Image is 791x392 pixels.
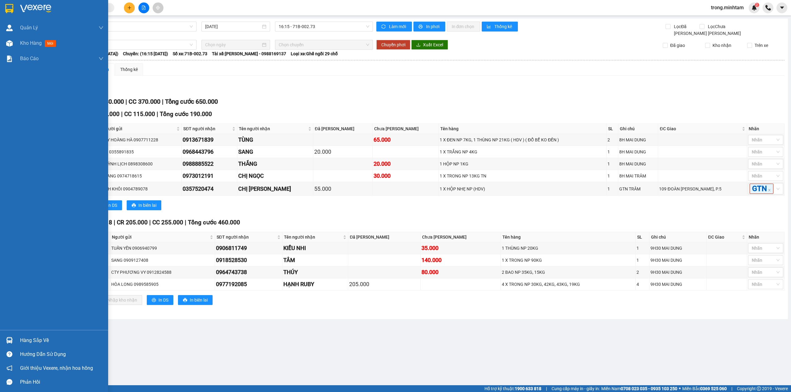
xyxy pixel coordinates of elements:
td: 0964743738 [215,266,282,278]
span: Người gửi [103,125,175,132]
span: GTN [750,184,773,194]
span: In biên lai [138,202,156,209]
td: 0988885522 [182,158,237,170]
div: 65.000 [374,136,438,144]
div: 0913671839 [183,136,236,144]
div: 35.000 [421,244,500,252]
div: KIỀU NHI [283,244,347,252]
div: HÒA LONG 0989585905 [111,281,214,288]
span: printer [152,298,156,303]
img: warehouse-icon [6,337,13,344]
div: 1 X HỘP NHẸ NP (HDV) [440,186,605,192]
span: In DS [107,202,117,209]
div: 1 HỘP NP 1KG [440,161,605,167]
span: Lọc Chưa [PERSON_NAME] [705,23,751,37]
span: Số xe: 71B-002.73 [173,50,207,57]
div: THÚY [283,268,347,277]
span: Chuyến: (16:15 [DATE]) [123,50,168,57]
span: copyright [757,386,761,391]
strong: 1900 633 818 [515,386,541,391]
div: 0906811749 [216,244,281,252]
div: 0964743738 [216,268,281,277]
div: CTY PHƯƠNG VY 0912824588 [111,269,214,276]
span: Lọc Đã [PERSON_NAME] [671,23,708,37]
span: Đã giao [668,42,687,49]
th: Chưa [PERSON_NAME] [421,232,501,242]
span: Giới thiệu Vexere, nhận hoa hồng [20,364,93,372]
div: 4 X TRONG NP 30KG, 42KG, 43KG, 19KG [502,281,634,288]
td: CHỊ DƯƠNG [237,182,313,196]
button: aim [153,2,163,13]
div: 80.000 [421,268,500,277]
span: caret-down [779,5,785,10]
div: Phản hồi [20,377,104,387]
div: 9H30 MAI DUNG [650,281,705,288]
div: Hàng sắp về [20,336,104,345]
span: download [416,43,421,48]
span: ĐC Giao [660,125,740,132]
span: Báo cáo [20,55,39,62]
div: Nhãn [749,125,783,132]
th: Chưa [PERSON_NAME] [373,124,439,134]
span: | [157,111,158,118]
span: In biên lai [190,297,208,303]
div: CHỊ [PERSON_NAME] [238,185,312,193]
div: CTY HOÀNG HÀ 0907711228 [102,136,180,143]
span: SL 8 [100,219,112,226]
div: Thống kê [120,66,138,73]
span: CC 255.000 [152,219,183,226]
div: 55.000 [314,185,371,193]
span: Trên xe [752,42,771,49]
div: 0918528530 [216,256,281,265]
span: ĐC Giao [708,234,741,240]
div: ANH KHÔI 0904789078 [102,186,180,192]
span: Người gửi [112,234,209,240]
div: 2 BAO NP 35KG, 15KG [502,269,634,276]
div: GTN TRÂM [619,186,657,192]
span: | [162,98,163,105]
span: sync [381,24,387,29]
button: Chuyển phơi [376,40,410,50]
span: Tổng cước 650.000 [165,98,218,105]
span: Hỗ trợ kỹ thuật: [484,385,541,392]
button: In đơn chọn [447,22,480,31]
th: Ghi chú [618,124,658,134]
th: SL [636,232,649,242]
div: 8H MAI DUNG [619,161,657,167]
img: icon-new-feature [751,5,757,10]
div: 1 X ĐEN NP 7KG, 1 THÙNG NP 21KG ( HDV ) ( ĐỔ BỂ KO ĐỀN ) [440,136,605,143]
button: caret-down [776,2,787,13]
div: 1 X TRONG NP 90KG [502,257,634,264]
div: 1 X TRẮNG NP 4KG [440,148,605,155]
td: TÂM [282,254,348,266]
span: CC 370.000 [129,98,160,105]
button: file-add [138,2,149,13]
span: message [6,379,12,385]
div: 2 [637,269,648,276]
span: Xuất Excel [423,41,443,48]
span: | [185,219,186,226]
span: Tổng cước 190.000 [160,111,212,118]
div: 0357520474 [183,185,236,193]
button: syncLàm mới [376,22,412,31]
div: 1 [607,186,617,192]
button: bar-chartThống kê [482,22,518,31]
div: 0973012191 [183,172,236,180]
span: CR 75.000 [92,111,120,118]
div: TRANG 0974718615 [102,173,180,179]
div: TÙNG [238,136,312,144]
td: 0977192085 [215,278,282,290]
img: warehouse-icon [6,25,13,31]
div: 0968443796 [183,148,236,156]
span: mới [45,40,56,47]
strong: 0708 023 035 - 0935 103 250 [621,386,677,391]
div: TUẤN YẾN 0906940799 [111,245,214,252]
span: printer [183,298,187,303]
span: ⚪️ [679,387,681,390]
div: Hướng dẫn sử dụng [20,350,104,359]
td: 0906811749 [215,242,282,254]
strong: 0369 525 060 [700,386,727,391]
span: | [121,111,123,118]
div: 2 [607,136,617,143]
span: trong.minhtam [706,4,749,11]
